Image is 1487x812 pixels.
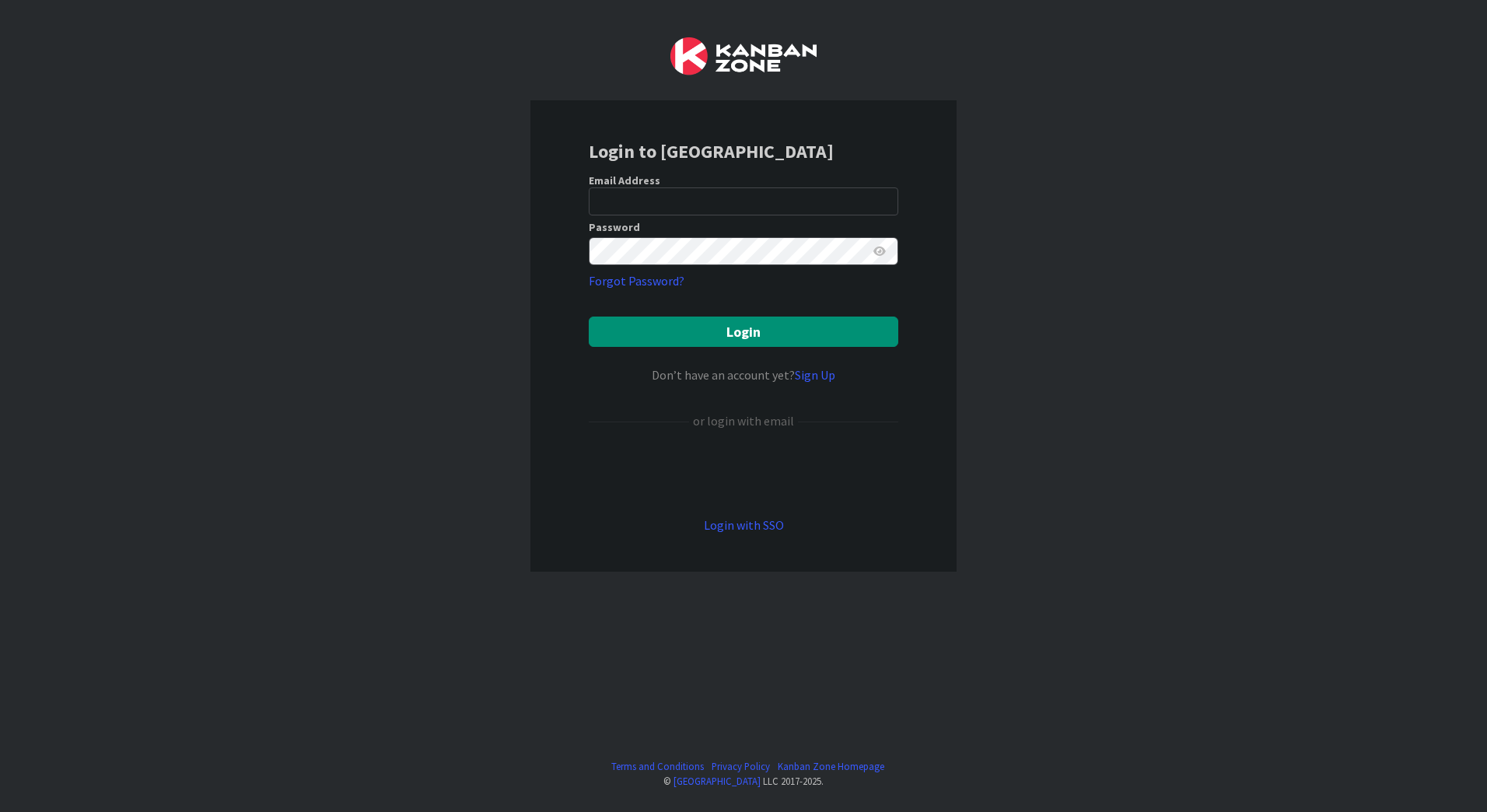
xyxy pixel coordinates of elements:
[581,456,906,490] iframe: Tlačítko Přihlášení přes Google
[589,366,898,384] div: Don’t have an account yet?
[795,367,835,383] a: Sign Up
[712,759,770,774] a: Privacy Policy
[704,517,784,533] a: Login with SSO
[589,271,684,290] a: Forgot Password?
[589,222,640,233] label: Password
[674,775,761,787] a: [GEOGRAPHIC_DATA]
[589,317,898,347] button: Login
[689,411,798,430] div: or login with email
[589,173,660,187] label: Email Address
[670,37,817,75] img: Kanban Zone
[604,774,884,789] div: © LLC 2017- 2025 .
[611,759,704,774] a: Terms and Conditions
[778,759,884,774] a: Kanban Zone Homepage
[589,139,834,163] b: Login to [GEOGRAPHIC_DATA]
